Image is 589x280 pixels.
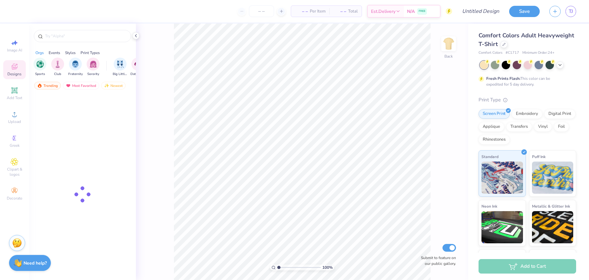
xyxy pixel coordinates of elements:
[49,50,60,56] div: Events
[113,58,128,77] div: filter for Big Little Reveal
[479,122,504,132] div: Applique
[532,162,574,194] img: Puff Ink
[444,53,453,59] div: Back
[101,82,126,89] div: Newest
[87,58,100,77] div: filter for Sorority
[24,260,47,266] strong: Need help?
[51,58,64,77] div: filter for Club
[54,61,61,68] img: Club Image
[371,8,395,15] span: Est. Delivery
[569,8,573,15] span: TJ
[479,32,574,48] span: Comfort Colors Adult Heavyweight T-Shirt
[479,135,510,145] div: Rhinestones
[34,82,61,89] div: Trending
[8,119,21,124] span: Upload
[457,5,504,18] input: Untitled Design
[113,58,128,77] button: filter button
[7,71,22,77] span: Designs
[417,255,456,266] label: Submit to feature on our public gallery.
[54,72,61,77] span: Club
[407,8,415,15] span: N/A
[68,72,83,77] span: Fraternity
[481,162,523,194] img: Standard
[249,5,274,17] input: – –
[295,8,308,15] span: – –
[3,167,26,177] span: Clipart & logos
[554,122,569,132] div: Foil
[10,143,20,148] span: Greek
[68,58,83,77] div: filter for Fraternity
[33,58,46,77] div: filter for Sports
[509,6,540,17] button: Save
[522,50,555,56] span: Minimum Order: 24 +
[130,72,145,77] span: Date Parties & Socials
[506,50,519,56] span: # C1717
[134,61,142,68] img: Date Parties & Socials Image
[348,8,358,15] span: Total
[113,72,128,77] span: Big Little Reveal
[506,122,532,132] div: Transfers
[565,6,576,17] a: TJ
[63,82,99,89] div: Most Favorited
[130,58,145,77] button: filter button
[7,95,22,100] span: Add Text
[87,58,100,77] button: filter button
[544,109,575,119] div: Digital Print
[104,83,109,88] img: Newest.gif
[322,265,333,270] span: 100 %
[90,61,97,68] img: Sorority Image
[481,211,523,243] img: Neon Ink
[481,153,499,160] span: Standard
[35,50,44,56] div: Orgs
[68,58,83,77] button: filter button
[486,76,565,87] div: This color can be expedited for 5 day delivery.
[532,153,546,160] span: Puff Ink
[479,50,502,56] span: Comfort Colors
[87,72,99,77] span: Sorority
[7,196,22,201] span: Decorate
[33,58,46,77] button: filter button
[532,211,574,243] img: Metallic & Glitter Ink
[486,76,520,81] strong: Fresh Prints Flash:
[419,9,425,14] span: FREE
[35,72,45,77] span: Sports
[442,37,455,50] img: Back
[534,122,552,132] div: Vinyl
[481,203,497,210] span: Neon Ink
[36,61,44,68] img: Sports Image
[81,50,100,56] div: Print Types
[532,252,562,259] span: Water based Ink
[310,8,326,15] span: Per Item
[130,58,145,77] div: filter for Date Parties & Socials
[512,109,542,119] div: Embroidery
[44,33,127,39] input: Try "Alpha"
[7,48,22,53] span: Image AI
[481,252,518,259] span: Glow in the Dark Ink
[66,83,71,88] img: most_fav.gif
[117,61,124,68] img: Big Little Reveal Image
[532,203,570,210] span: Metallic & Glitter Ink
[37,83,42,88] img: trending.gif
[479,109,510,119] div: Screen Print
[479,96,576,104] div: Print Type
[72,61,79,68] img: Fraternity Image
[333,8,346,15] span: – –
[51,58,64,77] button: filter button
[65,50,76,56] div: Styles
